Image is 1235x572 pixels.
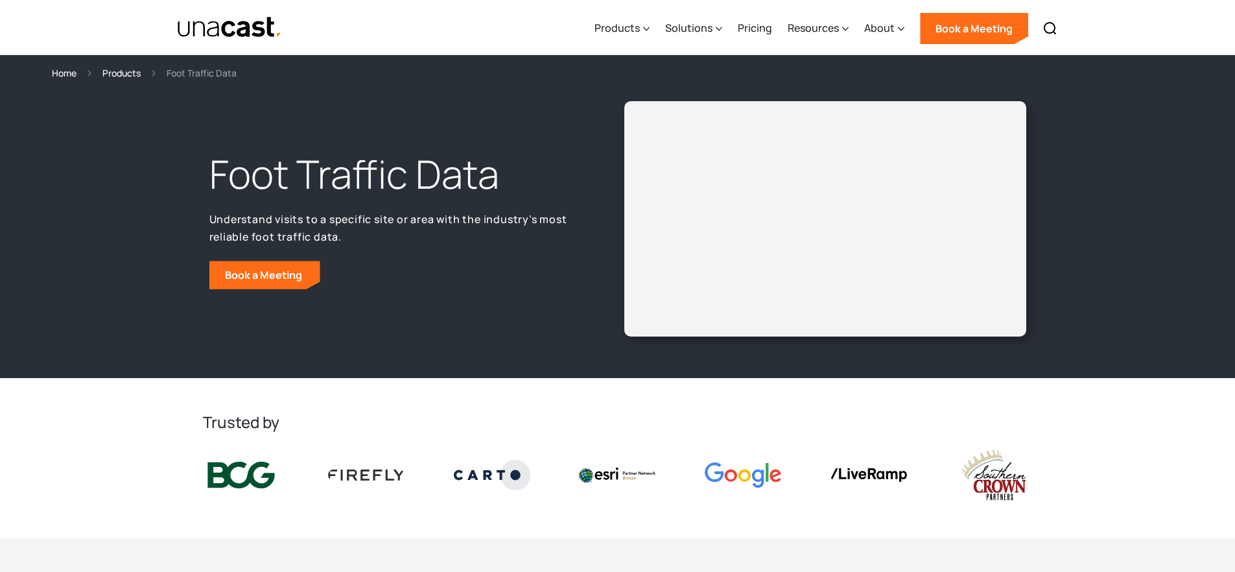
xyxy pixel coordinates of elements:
[209,211,576,245] p: Understand visits to a specific site or area with the industry’s most reliable foot traffic data.
[788,20,839,36] div: Resources
[177,16,283,39] a: home
[1042,21,1058,36] img: Search icon
[454,460,530,490] img: Carto logo
[52,66,76,80] a: Home
[665,20,712,36] div: Solutions
[788,2,849,55] div: Resources
[579,468,655,482] img: Esri logo
[167,66,237,80] div: Foot Traffic Data
[864,2,904,55] div: About
[705,462,781,488] img: Google logo
[864,20,895,36] div: About
[738,2,772,55] a: Pricing
[209,149,576,200] h1: Foot Traffic Data
[328,470,405,480] img: Firefly Advertising logo
[203,412,1033,433] h2: Trusted by
[594,2,650,55] div: Products
[920,13,1028,44] a: Book a Meeting
[665,2,722,55] div: Solutions
[956,448,1032,502] img: southern crown logo
[177,16,283,39] img: Unacast text logo
[102,66,141,80] a: Products
[209,261,320,289] a: Book a Meeting
[203,459,279,492] img: BCG logo
[594,20,640,36] div: Products
[635,112,1016,326] iframe: Unacast - European Vaccines v2
[830,468,907,482] img: liveramp logo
